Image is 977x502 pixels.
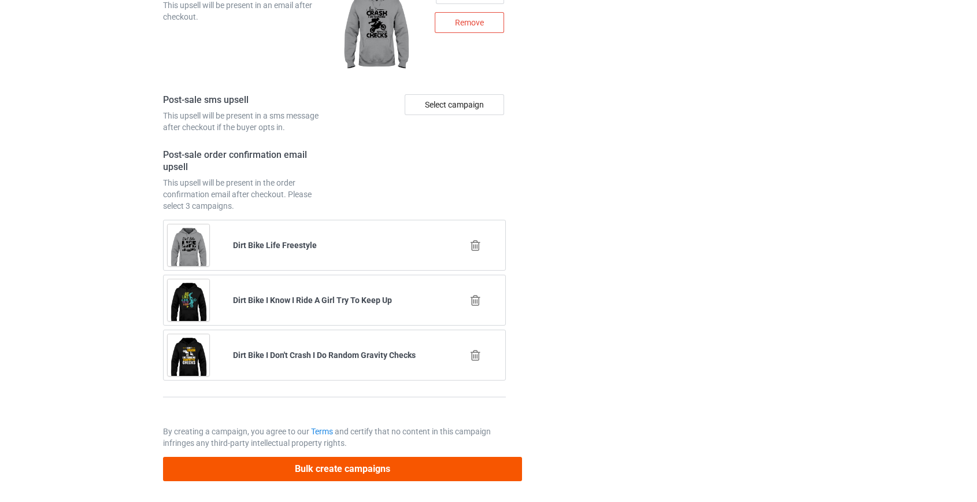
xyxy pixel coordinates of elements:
[163,457,523,481] button: Bulk create campaigns
[163,177,331,212] div: This upsell will be present in the order confirmation email after checkout. Please select 3 campa...
[435,12,504,33] div: Remove
[405,94,504,115] div: Select campaign
[311,427,333,436] a: Terms
[233,241,317,250] b: Dirt Bike Life Freestyle
[163,110,331,133] div: This upsell will be present in a sms message after checkout if the buyer opts in.
[233,296,392,305] b: Dirt Bike I Know I Ride A Girl Try To Keep Up
[163,149,331,173] h4: Post-sale order confirmation email upsell
[163,426,506,449] p: By creating a campaign, you agree to our and certify that no content in this campaign infringes a...
[163,94,331,106] h4: Post-sale sms upsell
[233,350,416,360] b: Dirt Bike I Don't Crash I Do Random Gravity Checks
